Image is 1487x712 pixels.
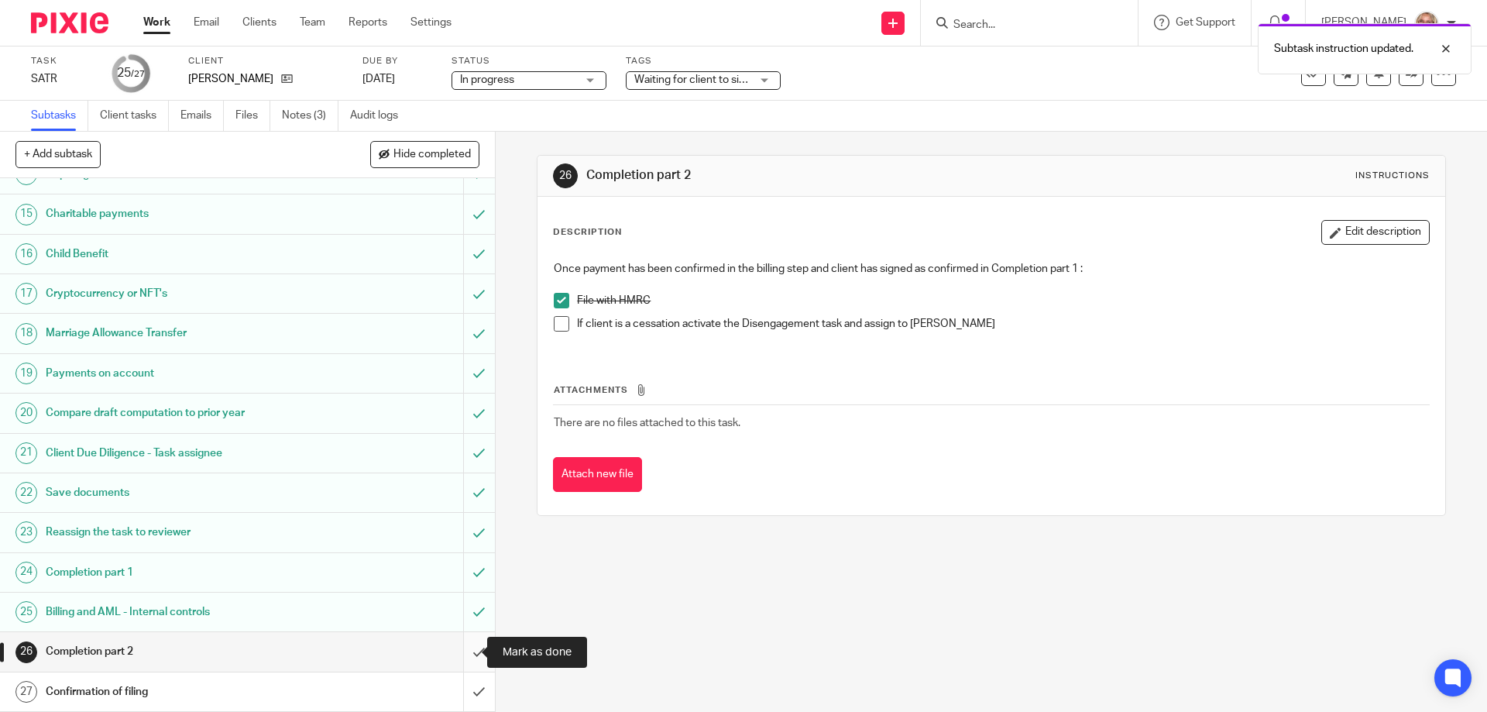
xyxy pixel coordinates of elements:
[31,55,93,67] label: Task
[634,74,794,85] span: Waiting for client to sign/approve
[393,149,471,161] span: Hide completed
[577,316,1428,332] p: If client is a cessation activate the Disengagement task and assign to [PERSON_NAME]
[282,101,338,131] a: Notes (3)
[362,74,395,84] span: [DATE]
[15,521,37,543] div: 23
[300,15,325,30] a: Team
[1321,220,1430,245] button: Edit description
[553,226,622,239] p: Description
[553,163,578,188] div: 26
[46,242,314,266] h1: Child Benefit
[46,481,314,504] h1: Save documents
[15,204,37,225] div: 15
[46,202,314,225] h1: Charitable payments
[46,521,314,544] h1: Reassign the task to reviewer
[242,15,276,30] a: Clients
[15,402,37,424] div: 20
[15,681,37,703] div: 27
[15,243,37,265] div: 16
[15,482,37,504] div: 22
[46,362,314,385] h1: Payments on account
[1274,41,1413,57] p: Subtask instruction updated.
[586,167,1025,184] h1: Completion part 2
[31,101,88,131] a: Subtasks
[31,71,93,87] div: SATR
[46,401,314,425] h1: Compare draft computation to prior year
[452,55,606,67] label: Status
[577,293,1428,308] p: File with HMRC
[626,55,781,67] label: Tags
[554,418,740,428] span: There are no files attached to this task.
[1355,170,1430,182] div: Instructions
[350,101,410,131] a: Audit logs
[1414,11,1439,36] img: SJ.jpg
[194,15,219,30] a: Email
[15,363,37,384] div: 19
[131,70,145,78] small: /27
[188,71,273,87] p: [PERSON_NAME]
[46,640,314,663] h1: Completion part 2
[460,74,514,85] span: In progress
[15,141,101,167] button: + Add subtask
[117,64,145,82] div: 25
[235,101,270,131] a: Files
[46,442,314,465] h1: Client Due Diligence - Task assignee
[180,101,224,131] a: Emails
[46,282,314,305] h1: Cryptocurrency or NFT's
[370,141,479,167] button: Hide completed
[15,442,37,464] div: 21
[554,386,628,394] span: Attachments
[31,12,108,33] img: Pixie
[15,562,37,583] div: 24
[15,323,37,345] div: 18
[15,283,37,304] div: 17
[46,561,314,584] h1: Completion part 1
[349,15,387,30] a: Reports
[553,457,642,492] button: Attach new file
[15,601,37,623] div: 25
[46,680,314,703] h1: Confirmation of filing
[554,261,1428,277] p: Once payment has been confirmed in the billing step and client has signed as confirmed in Complet...
[46,600,314,624] h1: Billing and AML - Internal controls
[46,322,314,345] h1: Marriage Allowance Transfer
[410,15,452,30] a: Settings
[362,55,432,67] label: Due by
[15,641,37,663] div: 26
[100,101,169,131] a: Client tasks
[143,15,170,30] a: Work
[188,55,343,67] label: Client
